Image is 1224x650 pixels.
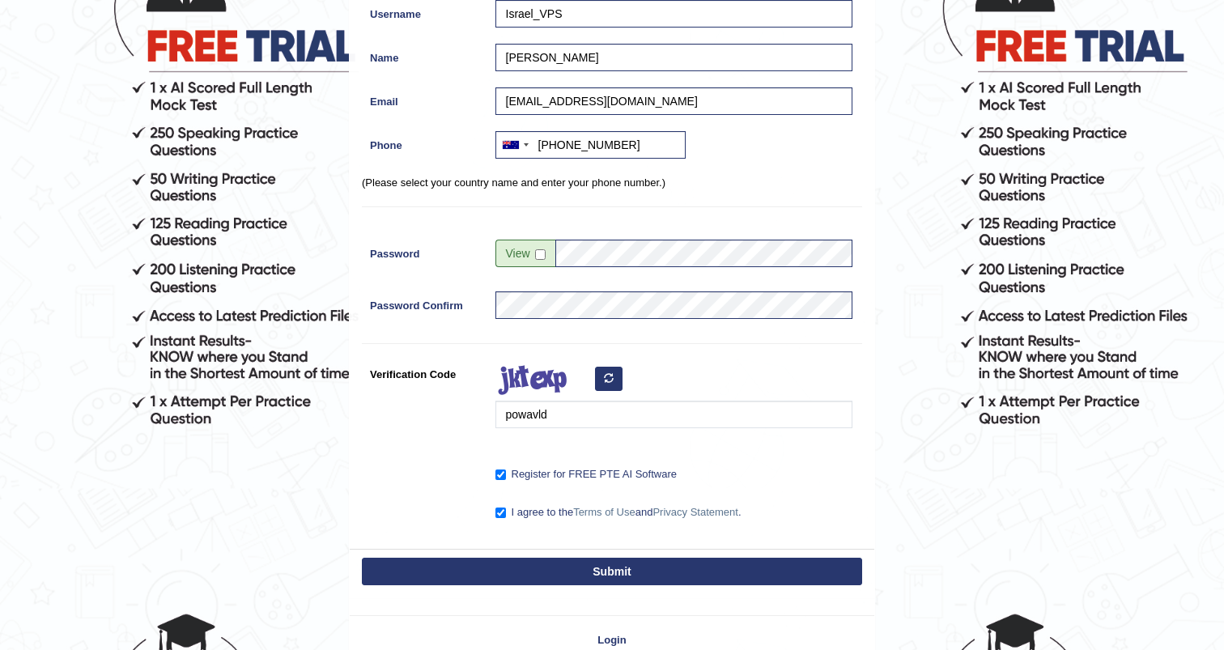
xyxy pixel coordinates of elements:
[362,291,487,313] label: Password Confirm
[362,240,487,261] label: Password
[535,249,546,260] input: Show/Hide Password
[495,508,506,518] input: I agree to theTerms of UseandPrivacy Statement.
[495,131,686,159] input: +61 412 345 678
[495,466,677,482] label: Register for FREE PTE AI Software
[362,175,862,190] p: (Please select your country name and enter your phone number.)
[350,632,874,648] a: Login
[495,504,742,520] label: I agree to the and .
[495,469,506,480] input: Register for FREE PTE AI Software
[362,131,487,153] label: Phone
[362,44,487,66] label: Name
[362,558,862,585] button: Submit
[496,132,533,158] div: Australia: +61
[573,506,635,518] a: Terms of Use
[362,360,487,382] label: Verification Code
[652,506,738,518] a: Privacy Statement
[362,87,487,109] label: Email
